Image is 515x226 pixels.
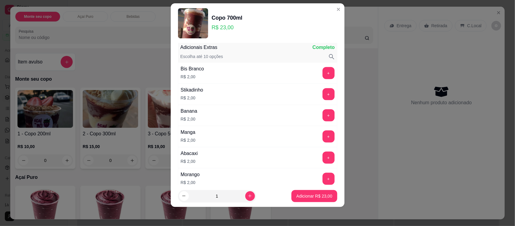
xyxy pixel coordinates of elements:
[181,171,200,178] div: Morango
[323,67,335,79] button: add
[180,53,223,60] p: Escolha até 10 opções
[245,191,255,201] button: increase-product-quantity
[181,108,197,115] div: Banana
[181,150,198,157] div: Abacaxi
[181,179,200,186] p: R$ 2,00
[323,152,335,164] button: add
[212,14,243,22] div: Copo 700ml
[181,74,204,80] p: R$ 2,00
[181,129,196,136] div: Manga
[323,131,335,143] button: add
[296,193,332,199] p: Adicionar R$ 23,00
[291,190,337,202] button: Adicionar R$ 23,00
[178,8,208,38] img: product-image
[323,88,335,100] button: add
[313,44,335,51] p: Completo
[181,95,203,101] p: R$ 2,00
[323,109,335,121] button: add
[181,137,196,143] p: R$ 2,00
[181,116,197,122] p: R$ 2,00
[212,23,243,32] p: R$ 23,00
[181,158,198,164] p: R$ 2,00
[323,173,335,185] button: add
[334,5,343,14] button: Close
[181,65,204,73] div: Bis Branco
[179,191,189,201] button: decrease-product-quantity
[180,44,218,51] p: Adicionais Extras
[181,86,203,94] div: Stikadinho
